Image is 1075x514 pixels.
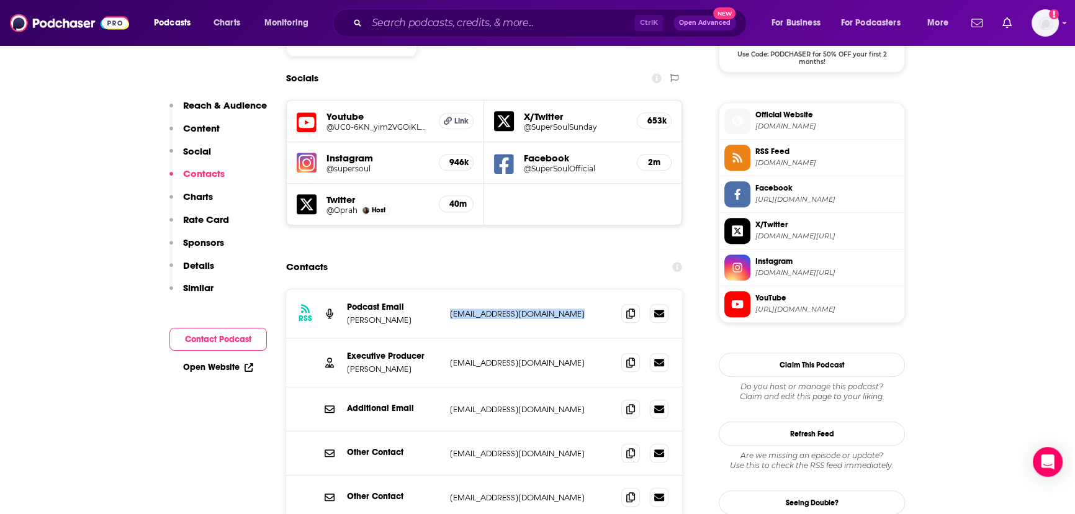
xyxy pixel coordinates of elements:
a: Facebook[URL][DOMAIN_NAME] [724,181,899,207]
p: Contacts [183,168,225,179]
h5: Instagram [326,152,429,164]
button: Claim This Podcast [719,353,905,377]
button: Show profile menu [1032,9,1059,37]
button: Open AdvancedNew [673,16,736,30]
span: Official Website [755,109,899,120]
a: Instagram[DOMAIN_NAME][URL] [724,255,899,281]
p: Rate Card [183,214,229,225]
a: Show notifications dropdown [966,12,987,34]
a: Show notifications dropdown [997,12,1017,34]
p: [PERSON_NAME] [347,315,440,325]
p: [PERSON_NAME] [347,364,440,374]
a: RSS Feed[DOMAIN_NAME] [724,145,899,171]
button: Similar [169,282,214,305]
span: https://www.facebook.com/SuperSoulOfficial [755,195,899,204]
button: Contacts [169,168,225,191]
button: open menu [145,13,207,33]
p: Podcast Email [347,302,440,312]
button: Social [169,145,211,168]
svg: Add a profile image [1049,9,1059,19]
p: [EMAIL_ADDRESS][DOMAIN_NAME] [450,404,611,415]
h5: 40m [449,199,463,209]
span: More [927,14,948,32]
button: Content [169,122,220,145]
div: Claim and edit this page to your liking. [719,382,905,402]
p: [EMAIL_ADDRESS][DOMAIN_NAME] [450,448,611,459]
span: Use Code: PODCHASER for 50% OFF your first 2 months! [719,43,904,66]
a: @SuperSoulOfficial [524,164,627,173]
div: Search podcasts, credits, & more... [344,9,758,37]
span: YouTube [755,292,899,304]
button: open menu [833,13,919,33]
h5: X/Twitter [524,110,627,122]
span: siriusxm.com [755,122,899,131]
a: @SuperSoulSunday [524,122,627,132]
input: Search podcasts, credits, & more... [367,13,634,33]
span: For Podcasters [841,14,901,32]
p: [EMAIL_ADDRESS][DOMAIN_NAME] [450,358,611,368]
p: Other Contact [347,447,440,458]
h5: Facebook [524,152,627,164]
span: Facebook [755,183,899,194]
span: Podcasts [154,14,191,32]
span: X/Twitter [755,219,899,230]
img: Oprah Winfrey [362,207,369,214]
a: @UC0-6KN_yim2VGOiKL8sH1nA [326,122,429,132]
p: Sponsors [183,237,224,248]
span: Open Advanced [679,20,731,26]
button: Charts [169,191,213,214]
a: @Oprah [326,205,358,215]
p: Charts [183,191,213,202]
button: Refresh Feed [719,422,905,446]
span: Ctrl K [634,15,663,31]
span: https://www.youtube.com/channel/UC0-6KN_yim2VGOiKL8sH1nA [755,305,899,314]
a: Charts [205,13,248,33]
span: Host [372,206,385,214]
p: Details [183,259,214,271]
button: open menu [256,13,325,33]
p: Additional Email [347,403,440,413]
button: open menu [763,13,836,33]
h5: Twitter [326,194,429,205]
a: @supersoul [326,164,429,173]
p: [EMAIL_ADDRESS][DOMAIN_NAME] [450,309,611,319]
a: Link [439,113,474,129]
p: Social [183,145,211,157]
button: Reach & Audience [169,99,267,122]
span: Logged in as vivianamoreno [1032,9,1059,37]
button: Rate Card [169,214,229,237]
div: Open Intercom Messenger [1033,447,1063,477]
a: Official Website[DOMAIN_NAME] [724,108,899,134]
button: Details [169,259,214,282]
h5: 653k [647,115,661,126]
span: twitter.com/SuperSoulSunday [755,232,899,241]
span: feeds.simplecast.com [755,158,899,168]
p: Other Contact [347,491,440,502]
span: instagram.com/supersoul [755,268,899,277]
a: Open Website [183,362,253,372]
button: Contact Podcast [169,328,267,351]
h2: Socials [286,66,318,90]
img: iconImage [297,153,317,173]
p: [EMAIL_ADDRESS][DOMAIN_NAME] [450,492,611,503]
a: SimpleCast Deal: Use Code: PODCHASER for 50% OFF your first 2 months! [719,6,904,65]
p: Similar [183,282,214,294]
button: open menu [919,13,964,33]
span: Do you host or manage this podcast? [719,382,905,392]
a: YouTube[URL][DOMAIN_NAME] [724,291,899,317]
img: Podchaser - Follow, Share and Rate Podcasts [10,11,129,35]
p: Reach & Audience [183,99,267,111]
h5: Youtube [326,110,429,122]
h5: 946k [449,157,463,168]
span: Instagram [755,256,899,267]
div: Are we missing an episode or update? Use this to check the RSS feed immediately. [719,451,905,471]
a: X/Twitter[DOMAIN_NAME][URL] [724,218,899,244]
span: RSS Feed [755,146,899,157]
